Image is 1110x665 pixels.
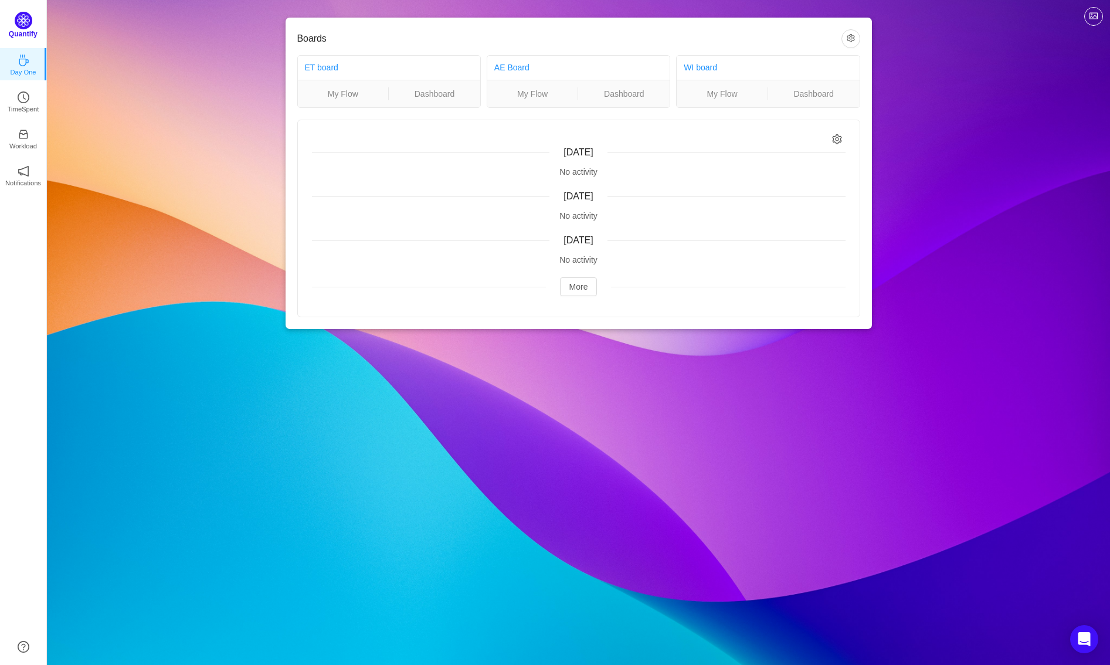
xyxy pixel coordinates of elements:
a: ET board [305,63,338,72]
a: icon: clock-circleTimeSpent [18,95,29,107]
a: icon: notificationNotifications [18,169,29,181]
img: Quantify [15,12,32,29]
a: icon: inboxWorkload [18,132,29,144]
button: icon: setting [841,29,860,48]
button: More [560,277,598,296]
span: [DATE] [564,191,593,201]
i: icon: coffee [18,55,29,66]
a: My Flow [298,87,389,100]
i: icon: clock-circle [18,91,29,103]
i: icon: setting [832,134,842,144]
div: Open Intercom Messenger [1070,625,1098,653]
a: WI board [684,63,717,72]
p: Quantify [9,29,38,39]
p: TimeSpent [8,104,39,114]
i: icon: notification [18,165,29,177]
a: Dashboard [389,87,480,100]
div: No activity [312,210,846,222]
p: Notifications [5,178,41,188]
span: [DATE] [564,235,593,245]
a: icon: coffeeDay One [18,58,29,70]
h3: Boards [297,33,841,45]
p: Workload [9,141,37,151]
a: AE Board [494,63,529,72]
a: Dashboard [768,87,860,100]
div: No activity [312,254,846,266]
i: icon: inbox [18,128,29,140]
a: icon: question-circle [18,641,29,653]
div: No activity [312,166,846,178]
a: My Flow [677,87,768,100]
a: My Flow [487,87,578,100]
a: Dashboard [578,87,670,100]
button: icon: picture [1084,7,1103,26]
span: [DATE] [564,147,593,157]
p: Day One [10,67,36,77]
